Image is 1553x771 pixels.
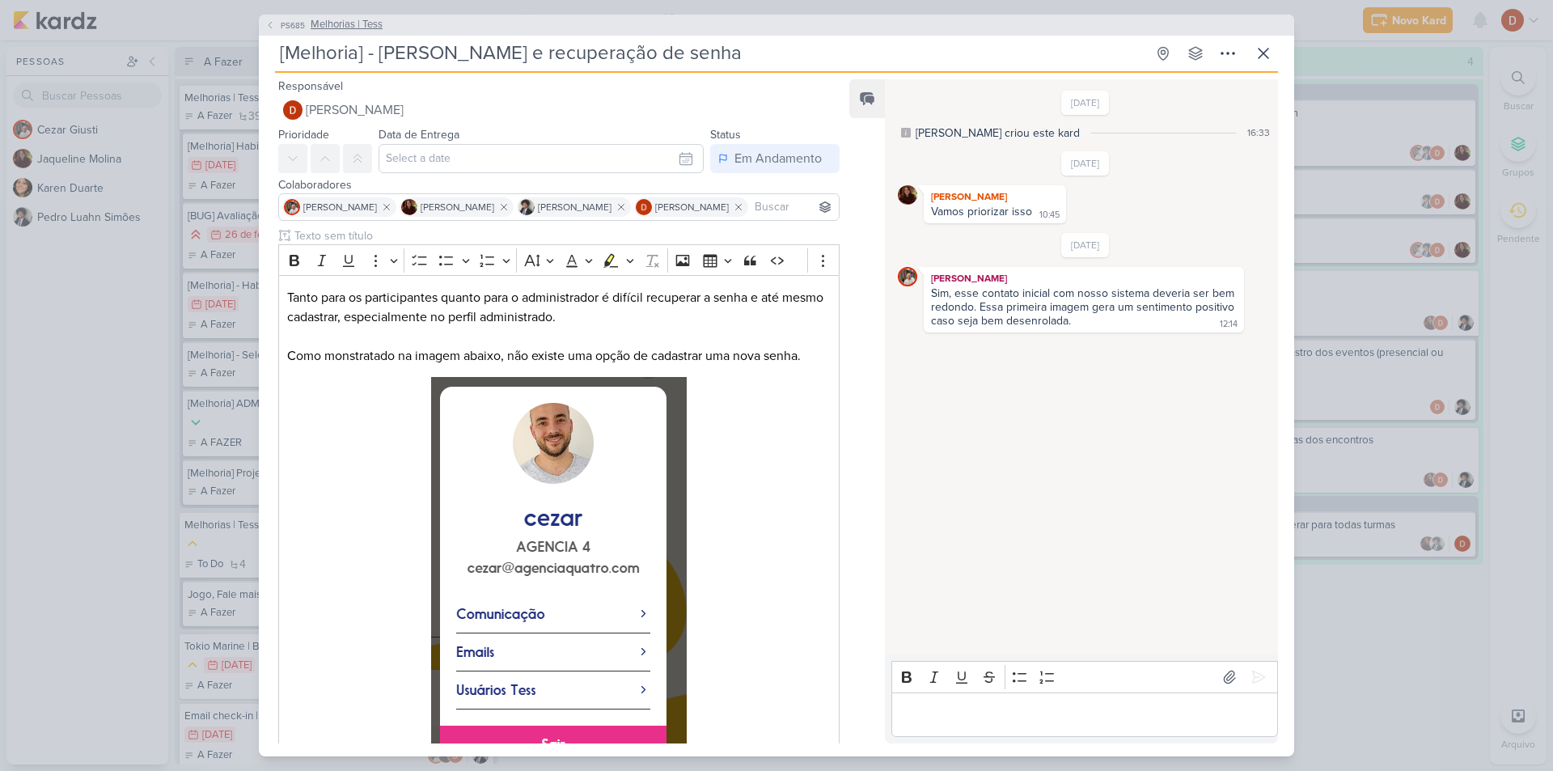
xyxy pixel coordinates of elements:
[278,128,329,142] label: Prioridade
[278,244,840,276] div: Editor toolbar
[891,661,1278,693] div: Editor toolbar
[710,144,840,173] button: Em Andamento
[306,100,404,120] span: [PERSON_NAME]
[275,39,1145,68] input: Kard Sem Título
[278,79,343,93] label: Responsável
[734,149,822,168] div: Em Andamento
[538,200,611,214] span: [PERSON_NAME]
[379,128,459,142] label: Data de Entrega
[379,144,704,173] input: Select a date
[931,286,1238,328] div: Sim, esse contato inicial com nosso sistema deveria ser bem redondo. Essa primeira imagem gera um...
[291,227,840,244] input: Texto sem título
[401,199,417,215] img: Jaqueline Molina
[751,197,836,217] input: Buscar
[916,125,1080,142] div: [PERSON_NAME] criou este kard
[421,200,494,214] span: [PERSON_NAME]
[891,693,1278,737] div: Editor editing area: main
[1220,318,1238,331] div: 12:14
[1247,125,1270,140] div: 16:33
[927,189,1063,205] div: [PERSON_NAME]
[898,185,917,205] img: Jaqueline Molina
[283,100,303,120] img: Davi Elias Teixeira
[931,205,1032,218] div: Vamos priorizar isso
[636,199,652,215] img: Davi Elias Teixeira
[518,199,535,215] img: Pedro Luahn Simões
[1039,209,1060,222] div: 10:45
[287,288,831,327] p: Tanto para os participantes quanto para o administrador é difícil recuperar a senha e até mesmo c...
[898,267,917,286] img: Cezar Giusti
[287,346,831,366] p: Como monstratado na imagem abaixo, não existe uma opção de cadastrar uma nova senha.
[278,176,840,193] div: Colaboradores
[655,200,729,214] span: [PERSON_NAME]
[927,270,1241,286] div: [PERSON_NAME]
[303,200,377,214] span: [PERSON_NAME]
[278,95,840,125] button: [PERSON_NAME]
[710,128,741,142] label: Status
[284,199,300,215] img: Cezar Giusti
